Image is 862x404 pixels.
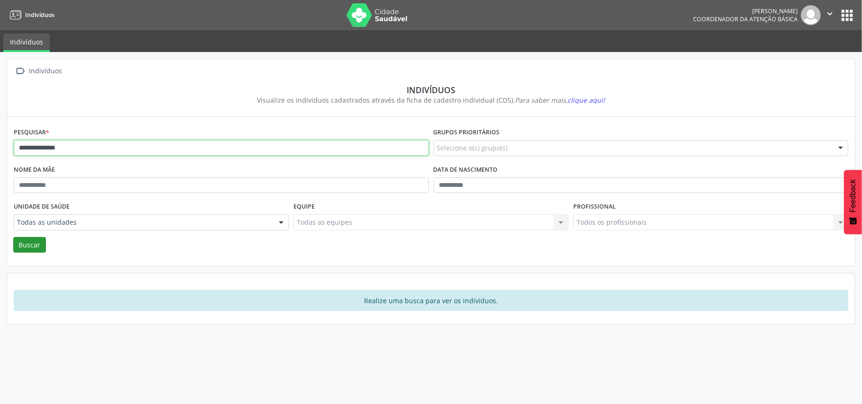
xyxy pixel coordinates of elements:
div: [PERSON_NAME] [693,7,798,15]
button: apps [839,7,855,24]
div: Realize uma busca para ver os indivíduos. [14,290,848,311]
span: Coordenador da Atenção Básica [693,15,798,23]
label: Unidade de saúde [14,200,70,214]
i: Para saber mais, [515,96,605,105]
label: Nome da mãe [14,163,55,177]
label: Equipe [293,200,315,214]
div: Indivíduos [27,64,64,78]
a:  Indivíduos [14,64,64,78]
label: Grupos prioritários [434,125,500,140]
span: Todas as unidades [17,218,269,227]
a: Indivíduos [7,7,54,23]
label: Profissional [573,200,616,214]
img: img [801,5,821,25]
span: clique aqui! [568,96,605,105]
button: Feedback - Mostrar pesquisa [844,170,862,234]
span: Selecione o(s) grupo(s) [437,143,508,153]
span: Feedback [849,179,857,212]
div: Visualize os indivíduos cadastrados através da ficha de cadastro individual (CDS). [20,95,842,105]
i:  [825,9,835,19]
button:  [821,5,839,25]
label: Pesquisar [14,125,49,140]
a: Indivíduos [3,34,50,52]
span: Indivíduos [25,11,54,19]
i:  [14,64,27,78]
div: Indivíduos [20,85,842,95]
label: Data de nascimento [434,163,498,177]
button: Buscar [13,237,46,253]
